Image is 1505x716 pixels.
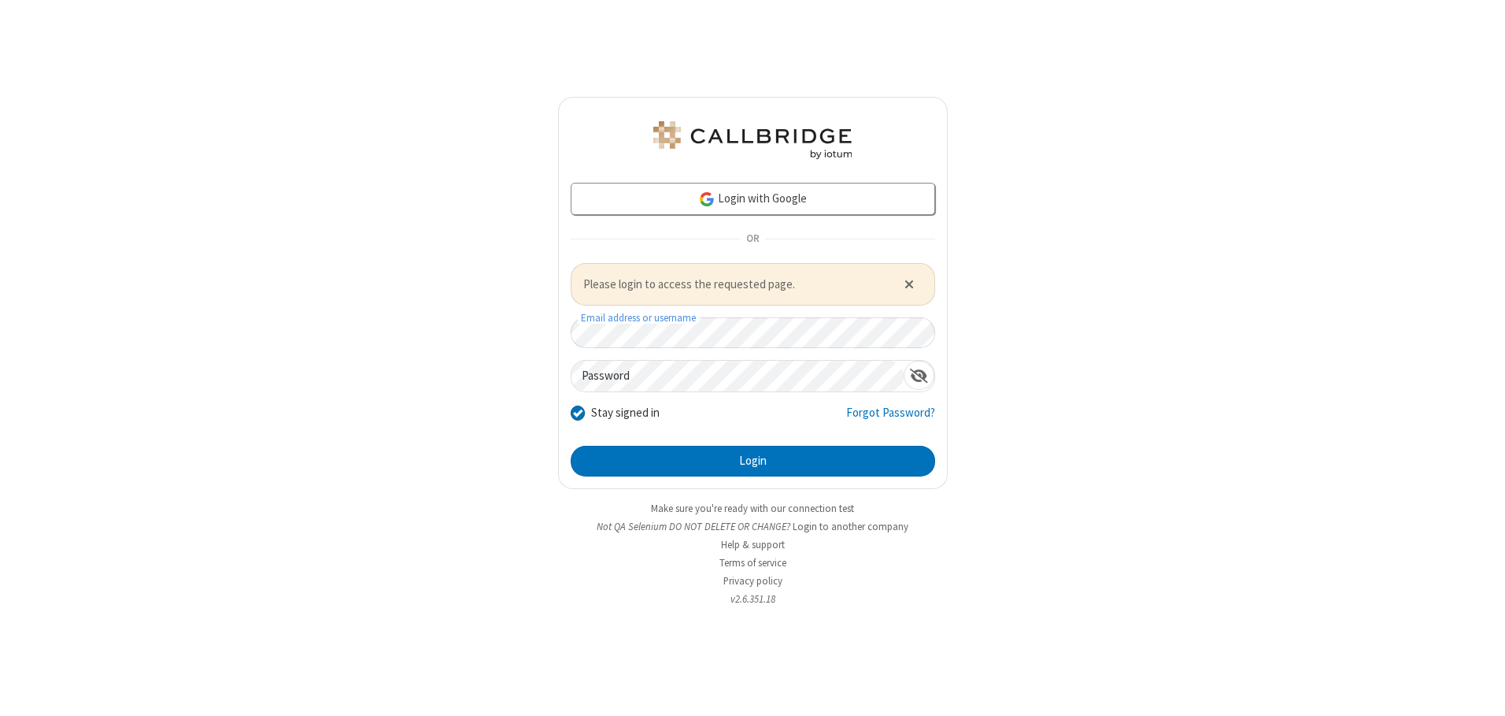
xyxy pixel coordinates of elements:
div: Show password [904,361,934,390]
label: Stay signed in [591,404,660,422]
img: QA Selenium DO NOT DELETE OR CHANGE [650,121,855,159]
img: google-icon.png [698,191,716,208]
a: Forgot Password? [846,404,935,434]
a: Privacy policy [723,574,782,588]
button: Login to another company [793,519,908,534]
span: Please login to access the requested page. [583,276,885,294]
li: v2.6.351.18 [558,592,948,607]
a: Make sure you're ready with our connection test [651,502,854,515]
li: Not QA Selenium DO NOT DELETE OR CHANGE? [558,519,948,534]
span: OR [740,228,765,250]
input: Password [571,361,904,391]
a: Help & support [721,538,785,551]
button: Login [571,446,935,477]
a: Login with Google [571,183,935,214]
iframe: Chat [1466,675,1493,705]
button: Close alert [896,273,922,296]
a: Terms of service [719,556,786,569]
input: Email address or username [571,317,935,348]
